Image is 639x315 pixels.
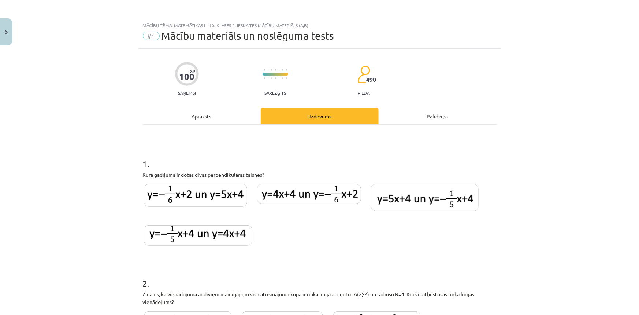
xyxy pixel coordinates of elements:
[143,171,497,179] p: Kurā gadījumā ir dotas divas perpendikulāras taisnes?
[143,290,497,306] p: Zināms, ka vienādojuma ar diviem mainīgajiem visu atrisinājumu kopa ir riņķa līnija ar centru A(2...
[358,90,369,95] p: pilda
[357,65,370,84] img: students-c634bb4e5e11cddfef0936a35e636f08e4e9abd3cc4e673bd6f9a4125e45ecb1.svg
[275,77,276,79] img: icon-short-line-57e1e144782c952c97e751825c79c345078a6d821885a25fce030b3d8c18986b.svg
[271,77,272,79] img: icon-short-line-57e1e144782c952c97e751825c79c345078a6d821885a25fce030b3d8c18986b.svg
[143,146,497,169] h1: 1 .
[268,77,268,79] img: icon-short-line-57e1e144782c952c97e751825c79c345078a6d821885a25fce030b3d8c18986b.svg
[367,76,376,83] span: 490
[144,184,247,207] img: Screenshot_2024-11-30_at_22.34.15.png
[190,69,195,73] span: XP
[279,77,279,79] img: icon-short-line-57e1e144782c952c97e751825c79c345078a6d821885a25fce030b3d8c18986b.svg
[144,225,252,246] img: Screenshot_2024-11-30_at_22.34.19.png
[5,30,8,35] img: icon-close-lesson-0947bae3869378f0d4975bcd49f059093ad1ed9edebbc8119c70593378902aed.svg
[282,77,283,79] img: icon-short-line-57e1e144782c952c97e751825c79c345078a6d821885a25fce030b3d8c18986b.svg
[161,30,334,42] span: Mācību materiāls un noslēguma tests
[282,69,283,71] img: icon-short-line-57e1e144782c952c97e751825c79c345078a6d821885a25fce030b3d8c18986b.svg
[279,69,279,71] img: icon-short-line-57e1e144782c952c97e751825c79c345078a6d821885a25fce030b3d8c18986b.svg
[257,184,361,204] img: Screenshot_2024-11-30_at_22.34.07.png
[261,108,379,124] div: Uzdevums
[371,184,479,211] img: Screenshot_2024-11-30_at_22.34.28.png
[286,69,287,71] img: icon-short-line-57e1e144782c952c97e751825c79c345078a6d821885a25fce030b3d8c18986b.svg
[143,32,160,40] span: #1
[143,23,497,28] div: Mācību tēma: Matemātikas i - 10. klases 2. ieskaites mācību materiāls (a,b)
[264,90,286,95] p: Sarežģīts
[143,108,261,124] div: Apraksts
[379,108,497,124] div: Palīdzība
[286,77,287,79] img: icon-short-line-57e1e144782c952c97e751825c79c345078a6d821885a25fce030b3d8c18986b.svg
[179,72,194,82] div: 100
[275,69,276,71] img: icon-short-line-57e1e144782c952c97e751825c79c345078a6d821885a25fce030b3d8c18986b.svg
[175,90,199,95] p: Saņemsi
[264,77,265,79] img: icon-short-line-57e1e144782c952c97e751825c79c345078a6d821885a25fce030b3d8c18986b.svg
[268,69,268,71] img: icon-short-line-57e1e144782c952c97e751825c79c345078a6d821885a25fce030b3d8c18986b.svg
[271,69,272,71] img: icon-short-line-57e1e144782c952c97e751825c79c345078a6d821885a25fce030b3d8c18986b.svg
[264,69,265,71] img: icon-short-line-57e1e144782c952c97e751825c79c345078a6d821885a25fce030b3d8c18986b.svg
[143,265,497,288] h1: 2 .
